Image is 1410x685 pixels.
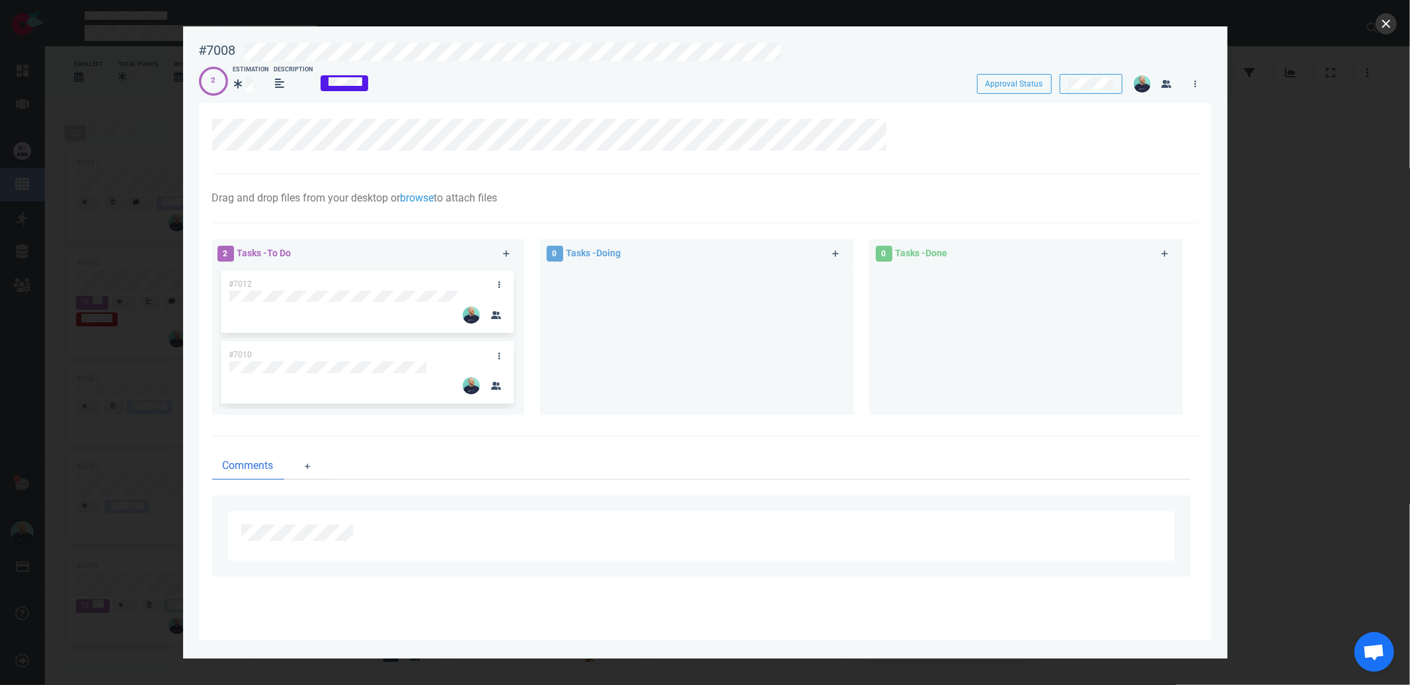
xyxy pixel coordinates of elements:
[977,74,1052,94] button: Approval Status
[434,192,498,204] span: to attach files
[229,350,252,359] span: #7010
[547,246,563,262] span: 0
[212,75,215,87] div: 2
[401,192,434,204] a: browse
[567,248,621,258] span: Tasks - Doing
[1354,632,1394,672] div: Ouvrir le chat
[223,458,274,474] span: Comments
[233,65,269,75] div: Estimation
[229,279,252,289] span: #7012
[896,248,948,258] span: Tasks - Done
[237,248,292,258] span: Tasks - To Do
[463,306,480,324] img: 26
[217,246,234,262] span: 2
[1134,75,1151,92] img: 26
[212,192,401,204] span: Drag and drop files from your desktop or
[1376,13,1397,34] button: close
[876,246,892,262] span: 0
[463,377,480,394] img: 26
[274,65,313,75] div: Description
[199,42,236,59] div: #7008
